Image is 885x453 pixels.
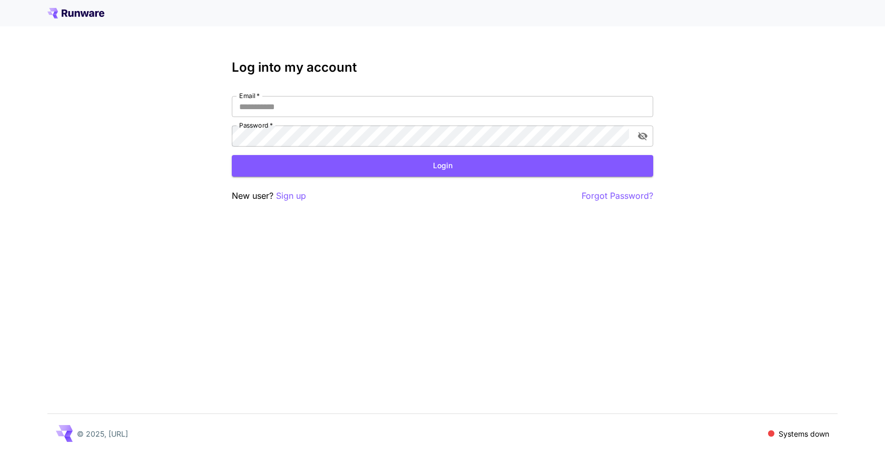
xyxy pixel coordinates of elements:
label: Password [239,121,273,130]
button: Login [232,155,653,177]
p: © 2025, [URL] [77,428,128,439]
label: Email [239,91,260,100]
button: Sign up [276,189,306,203]
p: Systems down [779,428,829,439]
button: Forgot Password? [582,189,653,203]
h3: Log into my account [232,60,653,75]
p: New user? [232,189,306,203]
button: toggle password visibility [633,127,652,146]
